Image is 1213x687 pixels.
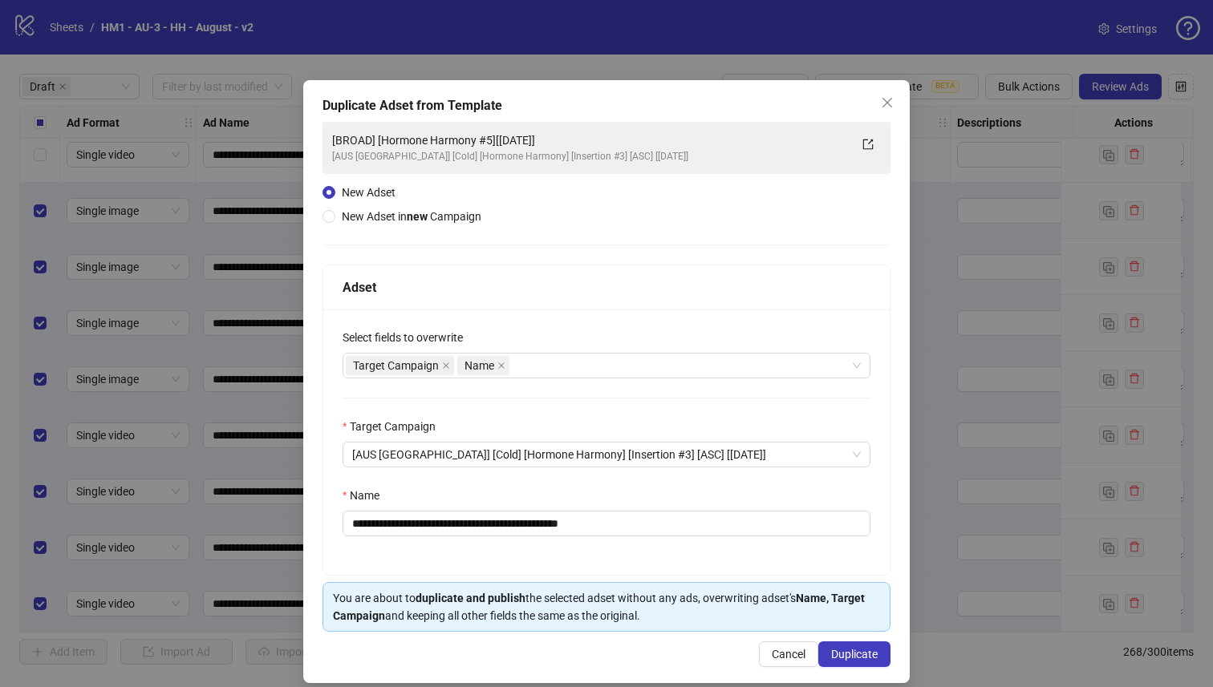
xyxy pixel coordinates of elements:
span: Cancel [772,648,805,661]
span: Target Campaign [353,357,439,374]
span: close [497,362,505,370]
button: Cancel [759,641,818,667]
button: Duplicate [818,641,890,667]
div: You are about to the selected adset without any ads, overwriting adset's and keeping all other fi... [333,589,880,624]
span: Name [465,357,494,374]
label: Name [343,487,390,504]
span: New Adset [342,186,396,199]
span: export [862,139,874,150]
span: Name [457,356,509,375]
span: Duplicate [831,648,878,661]
span: [AUS NZ] [Cold] [Hormone Harmony] [Insertion #3] [ASC] [27 July 2025] [352,443,861,467]
button: Close [874,90,900,115]
span: close [881,96,894,109]
span: New Adset in Campaign [342,210,481,223]
span: Target Campaign [346,356,454,375]
div: [BROAD] [Hormone Harmony #5][[DATE]] [332,131,849,149]
div: [AUS [GEOGRAPHIC_DATA]] [Cold] [Hormone Harmony] [Insertion #3] [ASC] [[DATE]] [332,149,849,164]
label: Select fields to overwrite [343,329,473,346]
strong: duplicate and publish [416,592,525,604]
div: Duplicate Adset from Template [323,96,890,115]
span: close [442,362,450,370]
input: Name [343,511,870,536]
label: Target Campaign [343,418,446,435]
strong: Name, Target Campaign [333,592,865,622]
div: Adset [343,277,870,297]
strong: new [407,210,428,223]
